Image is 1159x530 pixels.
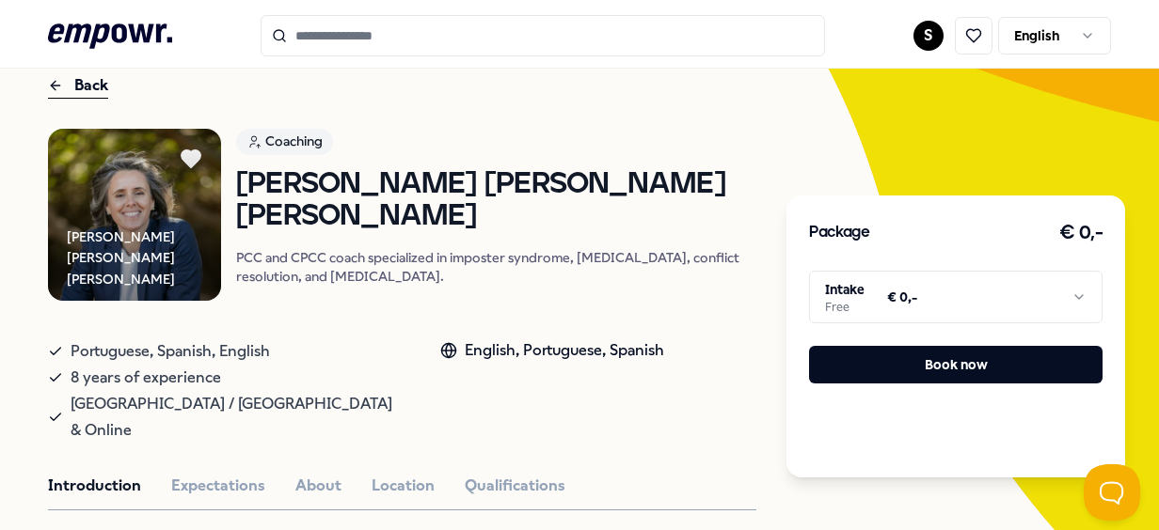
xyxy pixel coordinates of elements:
[236,168,756,233] h1: [PERSON_NAME] [PERSON_NAME] [PERSON_NAME]
[236,129,756,162] a: Coaching
[1084,464,1140,521] iframe: Help Scout Beacon - Open
[71,391,402,444] span: [GEOGRAPHIC_DATA] / [GEOGRAPHIC_DATA] & Online
[71,365,221,391] span: 8 years of experience
[809,221,869,245] h3: Package
[71,338,270,365] span: Portuguese, Spanish, English
[372,474,435,498] button: Location
[465,474,565,498] button: Qualifications
[48,73,108,99] div: Back
[295,474,341,498] button: About
[236,248,756,286] p: PCC and CPCC coach specialized in imposter syndrome, [MEDICAL_DATA], conflict resolution, and [ME...
[171,474,265,498] button: Expectations
[48,474,141,498] button: Introduction
[913,21,944,51] button: S
[48,129,221,302] img: Product Image
[261,15,825,56] input: Search for products, categories or subcategories
[809,346,1103,383] button: Book now
[67,226,221,289] div: [PERSON_NAME] [PERSON_NAME] [PERSON_NAME]
[236,129,333,155] div: Coaching
[1059,218,1103,248] h3: € 0,-
[440,338,664,363] div: English, Portuguese, Spanish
